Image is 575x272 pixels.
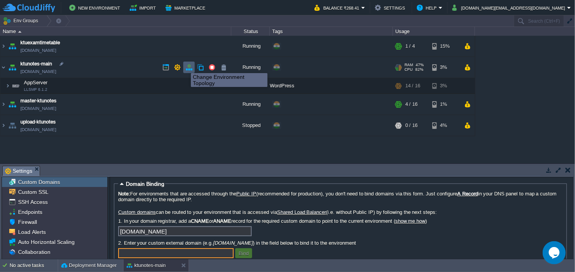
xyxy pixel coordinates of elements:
a: ktunotes-main [20,60,52,68]
a: Custom domains [118,209,156,215]
b: CNAME [191,218,209,224]
a: [DOMAIN_NAME] [20,105,56,112]
span: LLSMP 6.1.2 [24,87,47,92]
a: Load Alerts [17,229,47,235]
label: 1. In your domain registrar, add a or record for the required custom domain to point to the curre... [118,218,563,224]
button: Deployment Manager [61,262,117,269]
div: 4 / 16 [405,94,418,115]
a: Public IP [236,191,257,197]
a: show me how [395,218,425,224]
span: 47% [416,63,424,67]
button: Import [130,3,159,12]
button: [DOMAIN_NAME][EMAIL_ADDRESS][DOMAIN_NAME] [452,3,567,12]
a: Shared Load Balancer [277,209,326,215]
a: ktuexamtimetable [20,39,60,47]
img: AMDAwAAAACH5BAEAAAAALAAAAAABAAEAAAICRAEAOw== [10,78,21,93]
a: [DOMAIN_NAME] [20,126,56,133]
label: For environments that are accessed through the (recommended for production), you don't need to bi... [118,191,563,202]
a: Change Owner [17,259,56,265]
div: 0 / 16 [405,115,418,136]
img: AMDAwAAAACH5BAEAAAAALAAAAAABAAEAAAICRAEAOw== [7,36,18,57]
img: AMDAwAAAACH5BAEAAAAALAAAAAABAAEAAAICRAEAOw== [7,57,18,78]
span: RAM [405,63,413,67]
div: Running [231,94,270,115]
div: Name [1,27,231,36]
a: [DOMAIN_NAME] [20,68,56,75]
a: SSH Access [17,199,49,205]
div: Running [231,36,270,57]
div: Running [231,57,270,78]
div: 3% [432,78,457,93]
label: 2. Enter your custom external domain (e.g. ) in the field below to bind it to the environment [118,240,563,246]
button: Settings [375,3,407,12]
img: AMDAwAAAACH5BAEAAAAALAAAAAABAAEAAAICRAEAOw== [0,115,7,136]
span: Settings [5,166,32,176]
button: New Environment [69,3,122,12]
span: Domain Binding [126,181,164,187]
div: 1% [432,94,457,115]
b: ANAME [213,218,231,224]
i: [DOMAIN_NAME] [213,240,253,246]
img: AMDAwAAAACH5BAEAAAAALAAAAAABAAEAAAICRAEAOw== [0,36,7,57]
div: 15% [432,36,457,57]
div: Stopped [231,115,270,136]
a: master-ktunotes [20,97,57,105]
b: Note: [118,191,130,197]
a: AppServerLLSMP 6.1.2 [23,80,48,85]
a: Custom SSL [17,189,50,195]
img: AMDAwAAAACH5BAEAAAAALAAAAAABAAEAAAICRAEAOw== [0,94,7,115]
div: No active tasks [10,259,58,272]
a: Custom Domains [17,179,61,185]
button: Balance ₹268.41 [314,3,361,12]
img: AMDAwAAAACH5BAEAAAAALAAAAAABAAEAAAICRAEAOw== [7,94,18,115]
img: AMDAwAAAACH5BAEAAAAALAAAAAABAAEAAAICRAEAOw== [18,31,22,33]
label: can be routed to your environment that is accessed via (i.e. without Public IP) by following the ... [118,209,563,215]
span: AppServer [23,79,48,86]
a: Collaboration [17,249,52,255]
img: CloudJiffy [3,3,55,13]
a: [DOMAIN_NAME] [20,47,56,54]
a: A Record [457,191,478,197]
img: AMDAwAAAACH5BAEAAAAALAAAAAABAAEAAAICRAEAOw== [0,57,7,78]
img: AMDAwAAAACH5BAEAAAAALAAAAAABAAEAAAICRAEAOw== [7,115,18,136]
a: Firewall [17,219,38,225]
button: Help [417,3,439,12]
div: Status [232,27,269,36]
iframe: chat widget [543,241,567,264]
div: Tags [270,27,393,36]
div: Change Environment Topology [193,74,266,86]
a: Endpoints [17,209,43,215]
div: 3% [432,57,457,78]
div: WordPress [270,78,393,93]
button: ktunotes-main [127,262,166,269]
div: Usage [393,27,475,36]
button: Marketplace [165,3,207,12]
a: upload-ktunotes [20,118,56,126]
div: 4% [432,115,457,136]
button: Env Groups [3,15,41,26]
div: 1 / 4 [405,36,415,57]
span: CPU [405,67,413,72]
button: Bind [236,250,251,257]
span: 82% [416,67,424,72]
div: 14 / 16 [405,78,420,93]
a: Auto Horizontal Scaling [17,239,76,245]
img: AMDAwAAAACH5BAEAAAAALAAAAAABAAEAAAICRAEAOw== [5,78,10,93]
